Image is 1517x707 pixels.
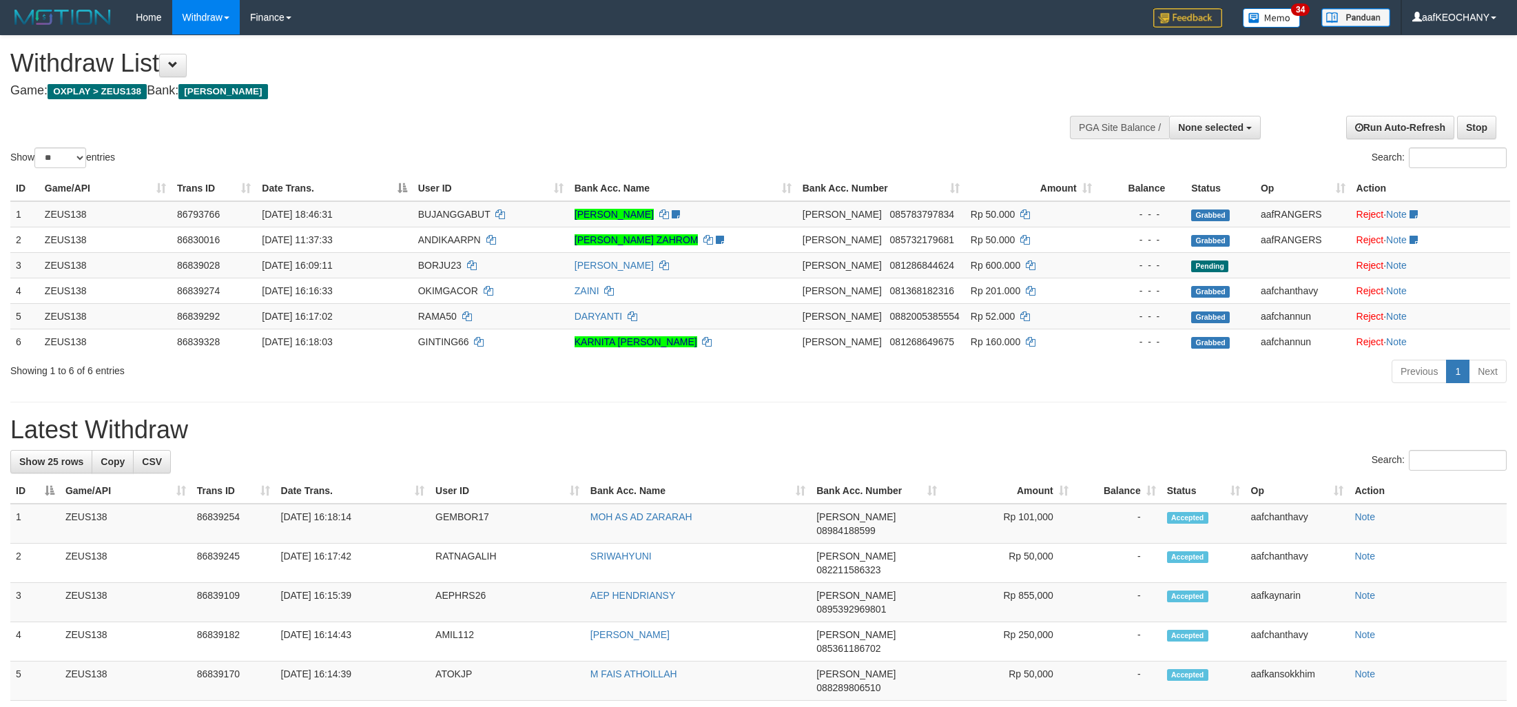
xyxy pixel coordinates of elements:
[1167,551,1208,563] span: Accepted
[942,583,1074,622] td: Rp 855,000
[1351,252,1510,278] td: ·
[1346,116,1454,139] a: Run Auto-Refresh
[430,544,585,583] td: RATNAGALIH
[39,329,172,354] td: ZEUS138
[1392,360,1447,383] a: Previous
[1246,504,1350,544] td: aafchanthavy
[60,544,192,583] td: ZEUS138
[276,622,431,662] td: [DATE] 16:14:43
[262,260,332,271] span: [DATE] 16:09:11
[942,622,1074,662] td: Rp 250,000
[178,84,267,99] span: [PERSON_NAME]
[1409,450,1507,471] input: Search:
[1255,201,1351,227] td: aafRANGERS
[816,564,880,575] span: Copy 082211586323 to clipboard
[1167,630,1208,642] span: Accepted
[803,234,882,245] span: [PERSON_NAME]
[1074,544,1162,583] td: -
[430,478,585,504] th: User ID: activate to sort column ascending
[971,209,1015,220] span: Rp 50.000
[942,662,1074,701] td: Rp 50,000
[811,478,942,504] th: Bank Acc. Number: activate to sort column ascending
[590,511,692,522] a: MOH AS AD ZARARAH
[192,583,276,622] td: 86839109
[10,358,622,378] div: Showing 1 to 6 of 6 entries
[276,583,431,622] td: [DATE] 16:15:39
[816,590,896,601] span: [PERSON_NAME]
[890,285,954,296] span: Copy 081368182316 to clipboard
[1191,235,1230,247] span: Grabbed
[430,662,585,701] td: ATOKJP
[39,303,172,329] td: ZEUS138
[1356,209,1384,220] a: Reject
[575,234,699,245] a: [PERSON_NAME] ZAHROM
[276,478,431,504] th: Date Trans.: activate to sort column ascending
[942,478,1074,504] th: Amount: activate to sort column ascending
[1255,329,1351,354] td: aafchannun
[39,278,172,303] td: ZEUS138
[803,285,882,296] span: [PERSON_NAME]
[1074,478,1162,504] th: Balance: activate to sort column ascending
[1169,116,1261,139] button: None selected
[1255,176,1351,201] th: Op: activate to sort column ascending
[1103,233,1181,247] div: - - -
[1097,176,1186,201] th: Balance
[276,544,431,583] td: [DATE] 16:17:42
[192,622,276,662] td: 86839182
[816,643,880,654] span: Copy 085361186702 to clipboard
[1386,285,1407,296] a: Note
[1246,622,1350,662] td: aafchanthavy
[1351,278,1510,303] td: ·
[60,504,192,544] td: ZEUS138
[1103,335,1181,349] div: - - -
[1186,176,1255,201] th: Status
[142,456,162,467] span: CSV
[1246,478,1350,504] th: Op: activate to sort column ascending
[10,84,998,98] h4: Game: Bank:
[1167,591,1208,602] span: Accepted
[177,234,220,245] span: 86830016
[262,285,332,296] span: [DATE] 16:16:33
[965,176,1097,201] th: Amount: activate to sort column ascending
[1354,590,1375,601] a: Note
[816,525,876,536] span: Copy 08984188599 to clipboard
[1167,669,1208,681] span: Accepted
[1074,504,1162,544] td: -
[590,590,675,601] a: AEP HENDRIANSY
[34,147,86,168] select: Showentries
[262,209,332,220] span: [DATE] 18:46:31
[10,416,1507,444] h1: Latest Withdraw
[192,478,276,504] th: Trans ID: activate to sort column ascending
[1457,116,1496,139] a: Stop
[575,209,654,220] a: [PERSON_NAME]
[276,504,431,544] td: [DATE] 16:18:14
[1074,662,1162,701] td: -
[430,622,585,662] td: AMIL112
[1070,116,1169,139] div: PGA Site Balance /
[10,201,39,227] td: 1
[816,511,896,522] span: [PERSON_NAME]
[1356,311,1384,322] a: Reject
[133,450,171,473] a: CSV
[1255,303,1351,329] td: aafchannun
[177,336,220,347] span: 86839328
[1351,201,1510,227] td: ·
[816,604,886,615] span: Copy 0895392969801 to clipboard
[92,450,134,473] a: Copy
[569,176,797,201] th: Bank Acc. Name: activate to sort column ascending
[1291,3,1310,16] span: 34
[10,478,60,504] th: ID: activate to sort column descending
[816,668,896,679] span: [PERSON_NAME]
[890,209,954,220] span: Copy 085783797834 to clipboard
[60,583,192,622] td: ZEUS138
[1354,511,1375,522] a: Note
[803,209,882,220] span: [PERSON_NAME]
[39,227,172,252] td: ZEUS138
[1372,450,1507,471] label: Search:
[1191,260,1228,272] span: Pending
[430,583,585,622] td: AEPHRS26
[172,176,256,201] th: Trans ID: activate to sort column ascending
[890,260,954,271] span: Copy 081286844624 to clipboard
[942,504,1074,544] td: Rp 101,000
[48,84,147,99] span: OXPLAY > ZEUS138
